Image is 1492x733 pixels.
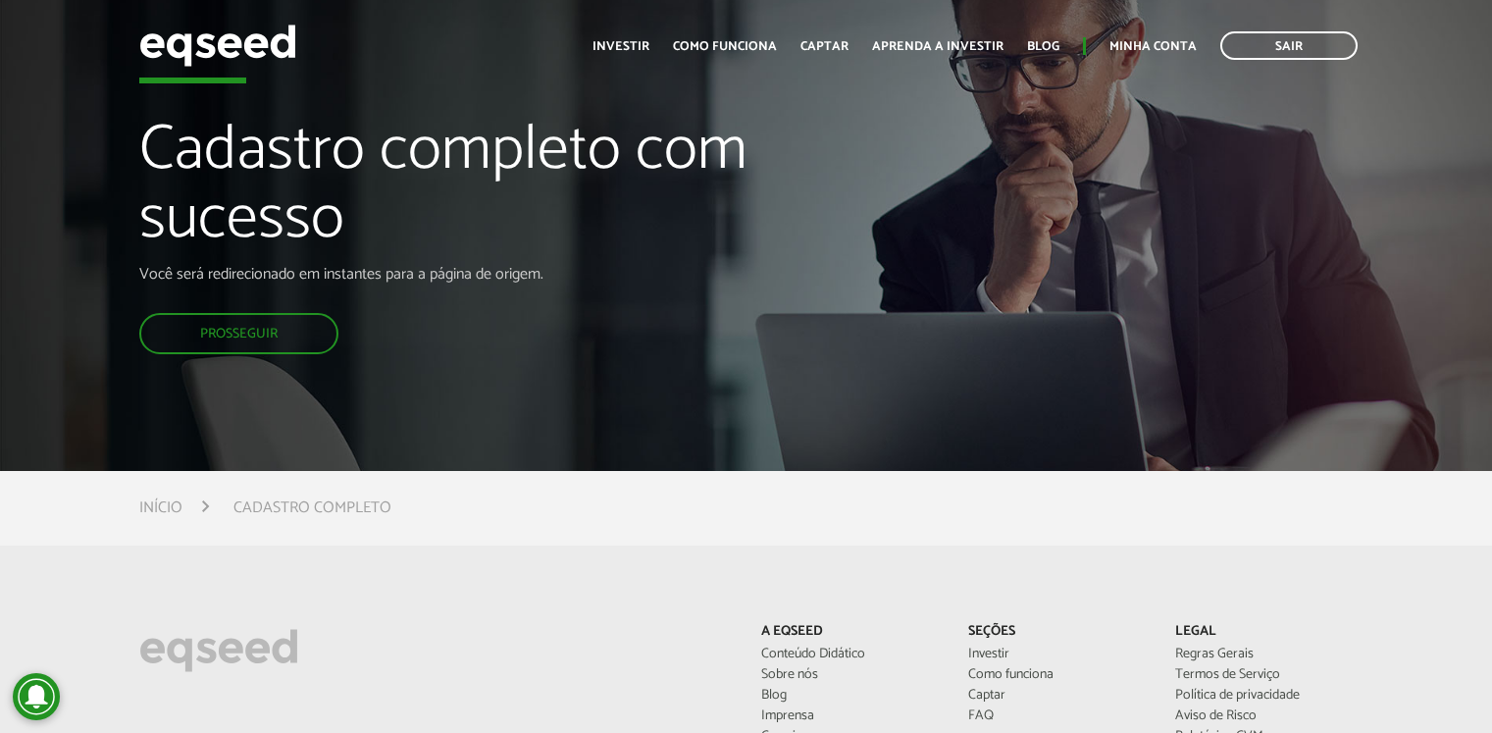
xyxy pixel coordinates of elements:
a: Como funciona [968,668,1146,682]
a: FAQ [968,709,1146,723]
li: Cadastro completo [233,495,391,521]
img: EqSeed [139,20,296,72]
a: Prosseguir [139,313,338,354]
a: Sair [1220,31,1358,60]
a: Investir [968,648,1146,661]
p: Você será redirecionado em instantes para a página de origem. [139,265,856,284]
a: Blog [761,689,939,703]
a: Minha conta [1109,40,1197,53]
a: Termos de Serviço [1175,668,1353,682]
a: Blog [1027,40,1059,53]
a: Imprensa [761,709,939,723]
a: Conteúdo Didático [761,648,939,661]
a: Política de privacidade [1175,689,1353,703]
a: Captar [800,40,849,53]
a: Aviso de Risco [1175,709,1353,723]
a: Sobre nós [761,668,939,682]
a: Como funciona [673,40,777,53]
h1: Cadastro completo com sucesso [139,117,856,265]
a: Início [139,500,182,516]
p: A EqSeed [761,624,939,641]
p: Seções [968,624,1146,641]
a: Investir [592,40,649,53]
a: Regras Gerais [1175,648,1353,661]
img: EqSeed Logo [139,624,298,677]
a: Captar [968,689,1146,703]
a: Aprenda a investir [872,40,1003,53]
p: Legal [1175,624,1353,641]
